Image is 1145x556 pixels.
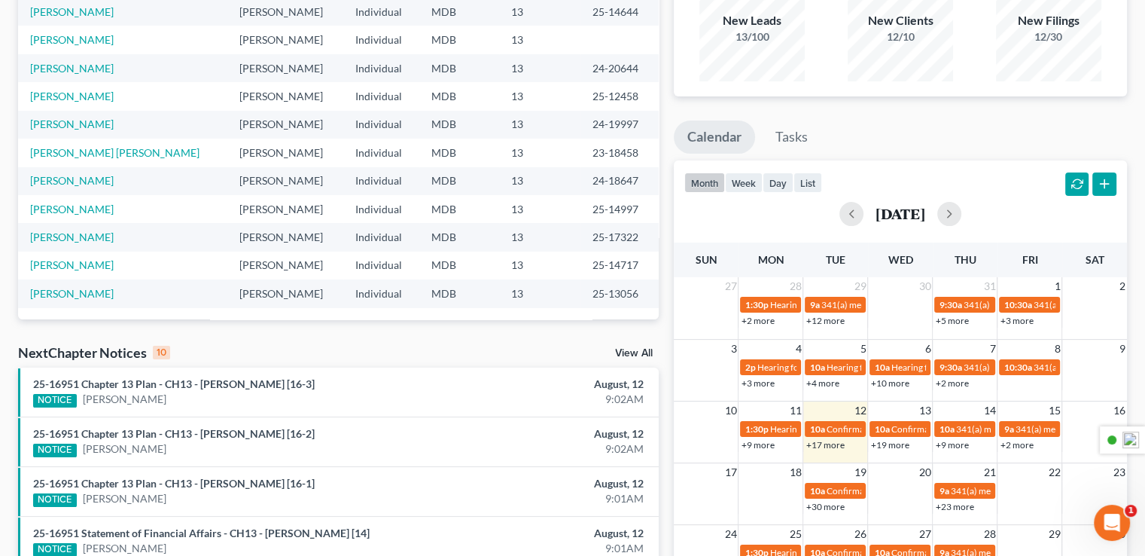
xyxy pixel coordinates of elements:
a: [PERSON_NAME] [30,33,114,46]
div: 9:01AM [450,491,644,506]
td: 13 [499,280,580,307]
span: 28 [982,525,997,543]
a: +5 more [935,315,968,326]
td: Individual [343,280,420,307]
td: [PERSON_NAME] [227,167,343,195]
div: August, 12 [450,476,644,491]
td: 13 [499,252,580,280]
span: 25 [787,525,802,543]
td: MDB [419,280,499,307]
td: [PERSON_NAME] [227,252,343,280]
div: 9:02AM [450,392,644,407]
td: 13 [499,167,580,195]
span: 2 [1118,277,1127,295]
td: MDB [419,54,499,82]
span: 27 [723,277,738,295]
a: +2 more [935,377,968,389]
div: 10 [153,346,170,359]
span: 29 [1046,525,1061,543]
td: Individual [343,139,420,166]
button: week [725,173,763,193]
a: [PERSON_NAME] [30,287,114,300]
td: [PERSON_NAME] [227,195,343,223]
div: 9:02AM [450,441,644,457]
span: 15 [1046,402,1061,420]
span: 18 [787,463,802,481]
span: 16 [1112,402,1127,420]
td: 13 [499,195,580,223]
span: 23 [1112,463,1127,481]
span: 12 [852,402,867,420]
a: +3 more [741,377,774,389]
td: [PERSON_NAME] [227,26,343,53]
span: 341(a) meeting for [PERSON_NAME] [950,485,1095,496]
span: 6 [923,340,932,358]
div: New Leads [699,12,805,29]
iframe: Intercom live chat [1094,505,1130,541]
td: 13 [499,82,580,110]
span: 24 [723,525,738,543]
div: New Clients [848,12,953,29]
td: 24-18647 [580,167,659,195]
td: 13 [499,223,580,251]
a: [PERSON_NAME] [30,118,114,130]
span: Wed [888,253,912,266]
a: +10 more [870,377,909,389]
td: Individual [343,54,420,82]
td: 13 [499,139,580,166]
h2: [DATE] [875,206,925,221]
td: Individual [343,195,420,223]
span: 9:30a [939,362,961,373]
a: +30 more [805,501,844,512]
a: [PERSON_NAME] [PERSON_NAME] [30,146,199,159]
a: +2 more [1000,439,1033,451]
span: 7 [988,340,997,358]
button: day [763,173,793,193]
span: 27 [917,525,932,543]
span: 20 [917,463,932,481]
a: 25-16951 Chapter 13 Plan - CH13 - [PERSON_NAME] [16-2] [33,427,315,440]
a: +4 more [805,377,839,389]
td: MDB [419,195,499,223]
span: 30 [917,277,932,295]
a: 25-16951 Chapter 13 Plan - CH13 - [PERSON_NAME] [16-1] [33,477,315,490]
td: 25-14997 [580,195,659,223]
button: month [684,173,725,193]
a: 25-16951 Chapter 13 Plan - CH13 - [PERSON_NAME] [16-3] [33,377,315,390]
td: MDB [419,223,499,251]
a: +3 more [1000,315,1033,326]
div: 9:01AM [450,541,644,556]
span: 10a [809,485,824,496]
span: 9a [809,299,819,310]
span: 21 [982,463,997,481]
span: 1:30p [745,299,768,310]
span: Confirmation hearing for [PERSON_NAME] [826,485,997,496]
span: Confirmation hearing for [PERSON_NAME] [891,423,1061,435]
a: +9 more [741,439,774,451]
div: August, 12 [450,526,644,541]
td: 23-18458 [580,139,659,166]
td: 25-14717 [580,252,659,280]
div: August, 12 [450,377,644,392]
span: 341(a) meeting for [PERSON_NAME] [963,299,1108,310]
a: View All [615,348,653,359]
span: Hearing for [PERSON_NAME] [826,362,943,373]
div: 13/100 [699,29,805,44]
td: 13 [499,111,580,139]
td: 13 [499,54,580,82]
span: 11 [787,402,802,420]
td: MDB [419,252,499,280]
span: 2p [745,362,755,373]
td: [PERSON_NAME] [227,111,343,139]
span: 10:30a [1003,299,1031,310]
td: MDB [419,111,499,139]
span: 1:30p [745,423,768,435]
span: 29 [852,277,867,295]
span: 10a [809,362,824,373]
div: 12/10 [848,29,953,44]
a: [PERSON_NAME] [30,203,114,215]
a: [PERSON_NAME] [83,392,166,407]
button: list [793,173,822,193]
a: [PERSON_NAME] [30,258,114,271]
span: 4 [793,340,802,358]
